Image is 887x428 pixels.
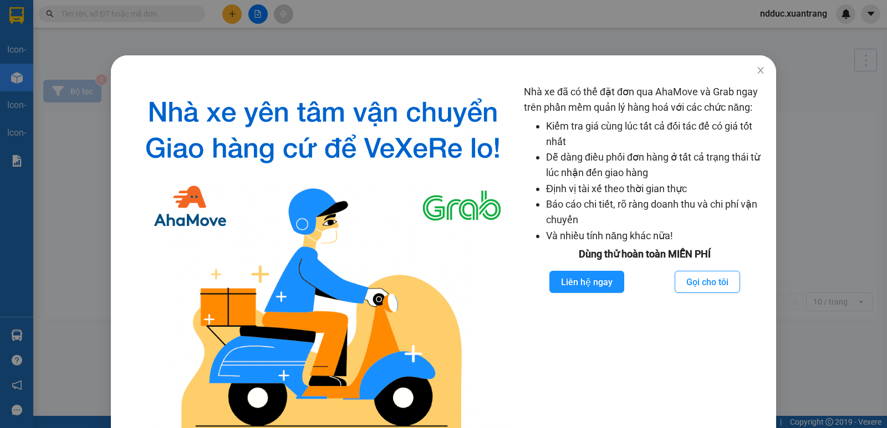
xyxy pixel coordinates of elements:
button: Liên hệ ngay [549,271,624,293]
span: Gọi cho tôi [686,275,728,289]
div: Dùng thử hoàn toàn MIỄN PHÍ [524,246,765,262]
li: Báo cáo chi tiết, rõ ràng doanh thu và chi phí vận chuyển [546,197,765,228]
button: Close [745,55,776,86]
li: Và nhiều tính năng khác nữa! [546,228,765,244]
span: close [756,66,765,75]
li: Định vị tài xế theo thời gian thực [546,181,765,197]
span: Liên hệ ngay [561,275,613,289]
button: Gọi cho tôi [675,271,740,293]
li: Dễ dàng điều phối đơn hàng ở tất cả trạng thái từ lúc nhận đến giao hàng [546,149,765,181]
li: Kiểm tra giá cùng lúc tất cả đối tác để có giá tốt nhất [546,118,765,150]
